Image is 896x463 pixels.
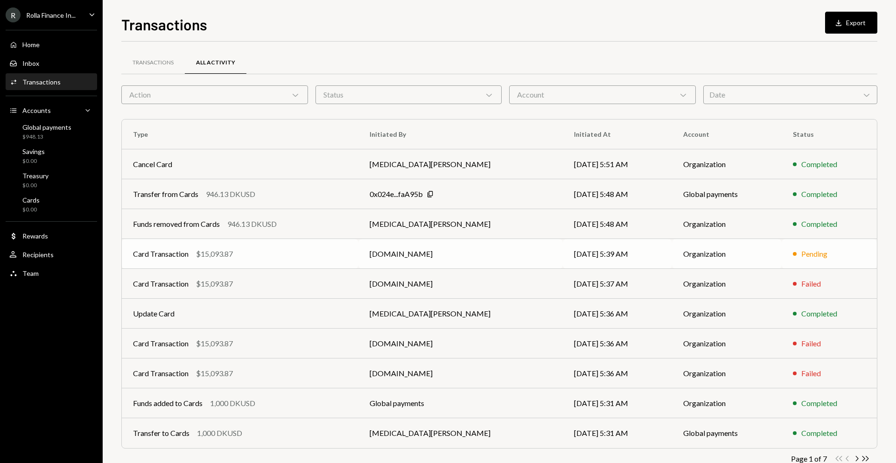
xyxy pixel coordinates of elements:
[782,119,877,149] th: Status
[6,55,97,71] a: Inbox
[22,269,39,277] div: Team
[22,41,40,49] div: Home
[122,299,358,329] td: Update Card
[22,206,40,214] div: $0.00
[703,85,877,104] div: Date
[6,102,97,119] a: Accounts
[227,218,277,230] div: 946.13 DKUSD
[801,248,827,260] div: Pending
[563,418,672,448] td: [DATE] 5:31 AM
[563,239,672,269] td: [DATE] 5:39 AM
[122,149,358,179] td: Cancel Card
[563,299,672,329] td: [DATE] 5:36 AM
[133,428,189,439] div: Transfer to Cards
[801,278,821,289] div: Failed
[6,227,97,244] a: Rewards
[133,218,220,230] div: Funds removed from Cards
[133,368,189,379] div: Card Transaction
[358,149,563,179] td: [MEDICAL_DATA][PERSON_NAME]
[196,248,233,260] div: $15,093.87
[563,209,672,239] td: [DATE] 5:48 AM
[672,388,782,418] td: Organization
[133,59,174,67] div: Transactions
[196,338,233,349] div: $15,093.87
[22,147,45,155] div: Savings
[22,133,71,141] div: $948.13
[563,179,672,209] td: [DATE] 5:48 AM
[358,269,563,299] td: [DOMAIN_NAME]
[672,269,782,299] td: Organization
[801,398,837,409] div: Completed
[6,36,97,53] a: Home
[22,196,40,204] div: Cards
[672,179,782,209] td: Global payments
[563,358,672,388] td: [DATE] 5:36 AM
[801,428,837,439] div: Completed
[791,454,827,463] div: Page 1 of 7
[196,59,235,67] div: All Activity
[801,338,821,349] div: Failed
[121,51,185,75] a: Transactions
[133,338,189,349] div: Card Transaction
[22,232,48,240] div: Rewards
[370,189,423,200] div: 0x024e...faA95b
[563,119,672,149] th: Initiated At
[563,388,672,418] td: [DATE] 5:31 AM
[6,193,97,216] a: Cards$0.00
[358,239,563,269] td: [DOMAIN_NAME]
[672,119,782,149] th: Account
[210,398,255,409] div: 1,000 DKUSD
[26,11,76,19] div: Rolla Finance In...
[801,218,837,230] div: Completed
[22,59,39,67] div: Inbox
[6,7,21,22] div: R
[672,358,782,388] td: Organization
[121,85,308,104] div: Action
[133,189,198,200] div: Transfer from Cards
[358,418,563,448] td: [MEDICAL_DATA][PERSON_NAME]
[358,358,563,388] td: [DOMAIN_NAME]
[122,119,358,149] th: Type
[563,269,672,299] td: [DATE] 5:37 AM
[206,189,255,200] div: 946.13 DKUSD
[672,239,782,269] td: Organization
[197,428,242,439] div: 1,000 DKUSD
[801,308,837,319] div: Completed
[6,73,97,90] a: Transactions
[22,78,61,86] div: Transactions
[121,15,207,34] h1: Transactions
[358,329,563,358] td: [DOMAIN_NAME]
[315,85,502,104] div: Status
[563,329,672,358] td: [DATE] 5:36 AM
[358,388,563,418] td: Global payments
[22,123,71,131] div: Global payments
[6,169,97,191] a: Treasury$0.00
[185,51,246,75] a: All Activity
[358,299,563,329] td: [MEDICAL_DATA][PERSON_NAME]
[133,248,189,260] div: Card Transaction
[22,106,51,114] div: Accounts
[196,278,233,289] div: $15,093.87
[22,172,49,180] div: Treasury
[133,398,203,409] div: Funds added to Cards
[22,182,49,189] div: $0.00
[133,278,189,289] div: Card Transaction
[22,157,45,165] div: $0.00
[6,145,97,167] a: Savings$0.00
[801,368,821,379] div: Failed
[6,120,97,143] a: Global payments$948.13
[672,329,782,358] td: Organization
[672,418,782,448] td: Global payments
[6,246,97,263] a: Recipients
[358,209,563,239] td: [MEDICAL_DATA][PERSON_NAME]
[6,265,97,281] a: Team
[672,149,782,179] td: Organization
[563,149,672,179] td: [DATE] 5:51 AM
[509,85,696,104] div: Account
[825,12,877,34] button: Export
[358,119,563,149] th: Initiated By
[672,209,782,239] td: Organization
[672,299,782,329] td: Organization
[801,189,837,200] div: Completed
[801,159,837,170] div: Completed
